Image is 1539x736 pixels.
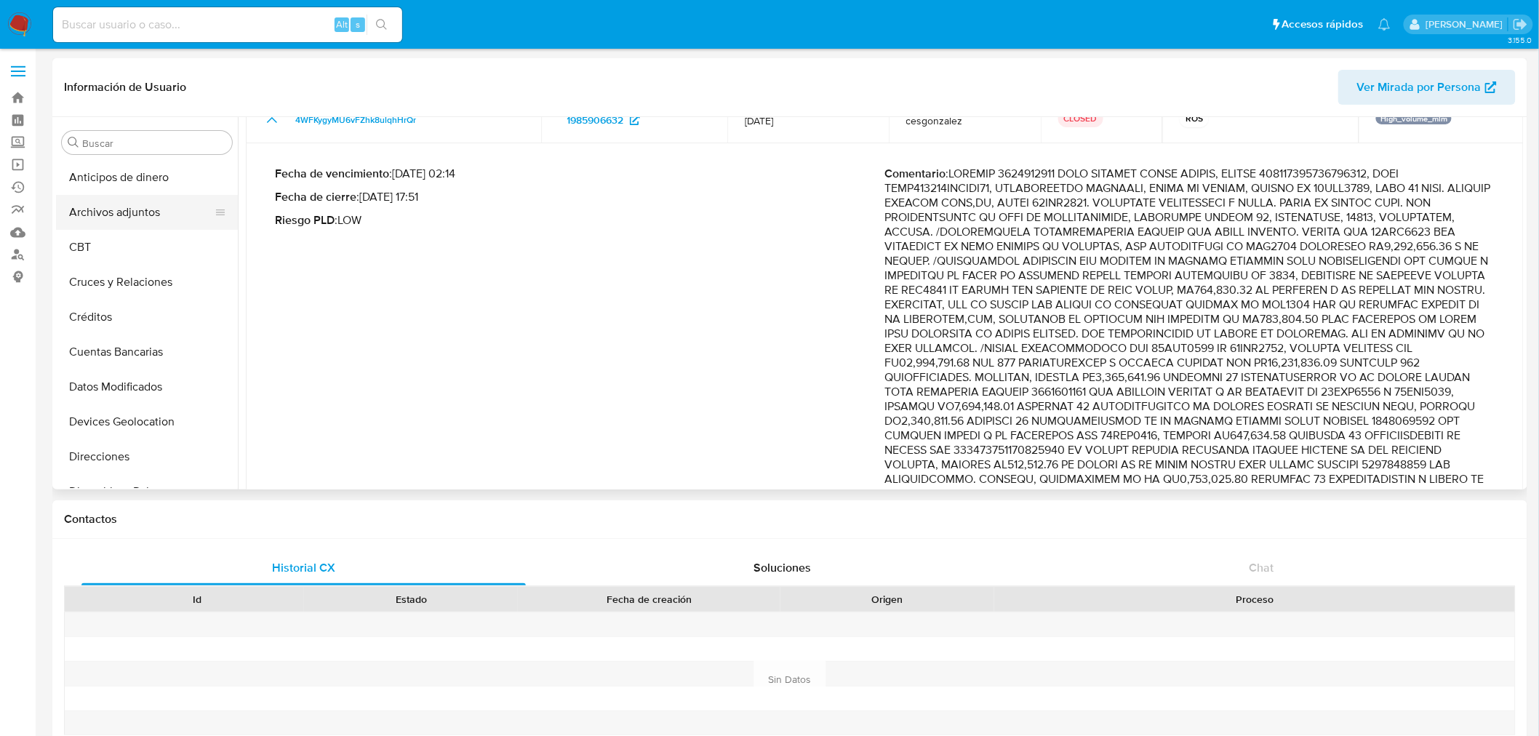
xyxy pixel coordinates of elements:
[1338,70,1516,105] button: Ver Mirada por Persona
[56,160,238,195] button: Anticipos de dinero
[64,80,186,95] h1: Información de Usuario
[56,265,238,300] button: Cruces y Relaciones
[56,404,238,439] button: Devices Geolocation
[791,592,984,607] div: Origen
[754,559,812,576] span: Soluciones
[56,230,238,265] button: CBT
[64,512,1516,527] h1: Contactos
[272,559,335,576] span: Historial CX
[1513,17,1528,32] a: Salir
[56,335,238,369] button: Cuentas Bancarias
[528,592,770,607] div: Fecha de creación
[56,369,238,404] button: Datos Modificados
[1282,17,1364,32] span: Accesos rápidos
[367,15,396,35] button: search-icon
[1004,592,1505,607] div: Proceso
[314,592,508,607] div: Estado
[53,15,402,34] input: Buscar usuario o caso...
[1378,18,1391,31] a: Notificaciones
[68,137,79,148] button: Buscar
[356,17,360,31] span: s
[1250,559,1274,576] span: Chat
[100,592,294,607] div: Id
[56,439,238,474] button: Direcciones
[1357,70,1482,105] span: Ver Mirada por Persona
[56,300,238,335] button: Créditos
[1426,17,1508,31] p: marianathalie.grajeda@mercadolibre.com.mx
[56,474,238,509] button: Dispositivos Point
[56,195,226,230] button: Archivos adjuntos
[82,137,226,150] input: Buscar
[336,17,348,31] span: Alt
